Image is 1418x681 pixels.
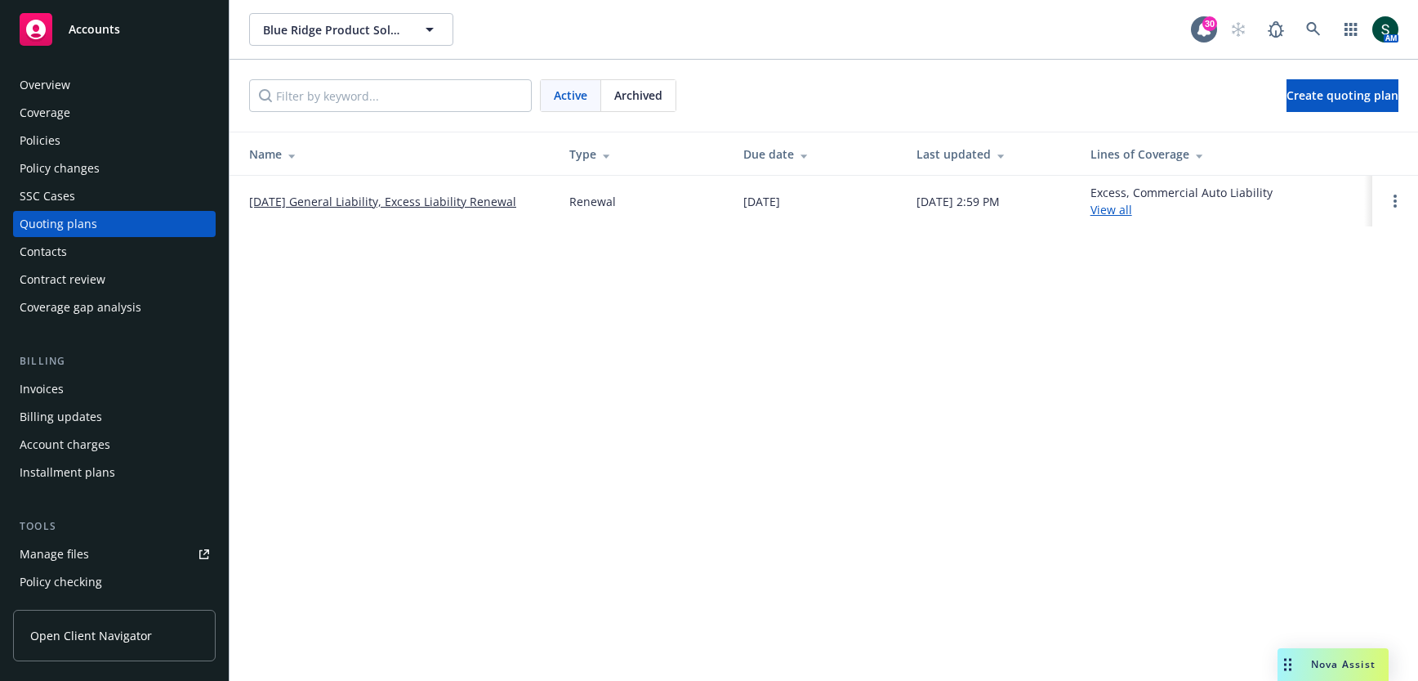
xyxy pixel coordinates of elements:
[20,100,70,126] div: Coverage
[13,211,216,237] a: Quoting plans
[13,72,216,98] a: Overview
[13,155,216,181] a: Policy changes
[249,79,532,112] input: Filter by keyword...
[20,294,141,320] div: Coverage gap analysis
[1385,191,1405,211] a: Open options
[743,193,780,210] div: [DATE]
[1222,13,1255,46] a: Start snowing
[1090,202,1132,217] a: View all
[20,569,102,595] div: Policy checking
[20,211,97,237] div: Quoting plans
[1278,648,1389,681] button: Nova Assist
[13,267,216,293] a: Contract review
[1202,16,1217,31] div: 30
[249,13,453,46] button: Blue Ridge Product Solutions, LLC
[20,155,100,181] div: Policy changes
[249,146,543,163] div: Name
[30,627,152,644] span: Open Client Navigator
[20,72,70,98] div: Overview
[20,432,110,458] div: Account charges
[916,146,1064,163] div: Last updated
[13,376,216,402] a: Invoices
[1260,13,1292,46] a: Report a Bug
[20,183,75,209] div: SSC Cases
[13,432,216,458] a: Account charges
[13,569,216,595] a: Policy checking
[249,193,516,210] a: [DATE] General Liability, Excess Liability Renewal
[20,459,115,486] div: Installment plans
[69,23,120,36] span: Accounts
[569,193,616,210] div: Renewal
[13,353,216,370] div: Billing
[20,128,60,154] div: Policies
[13,459,216,486] a: Installment plans
[1286,87,1398,103] span: Create quoting plan
[1297,13,1330,46] a: Search
[916,193,1000,210] div: [DATE] 2:59 PM
[13,183,216,209] a: SSC Cases
[1090,146,1359,163] div: Lines of Coverage
[1286,79,1398,112] a: Create quoting plan
[614,87,662,104] span: Archived
[20,541,89,567] div: Manage files
[13,541,216,567] a: Manage files
[20,404,102,430] div: Billing updates
[13,518,216,535] div: Tools
[20,376,64,402] div: Invoices
[13,128,216,154] a: Policies
[554,87,587,104] span: Active
[13,404,216,430] a: Billing updates
[569,146,717,163] div: Type
[13,239,216,265] a: Contacts
[13,7,216,52] a: Accounts
[743,146,891,163] div: Due date
[20,267,105,293] div: Contract review
[20,239,67,265] div: Contacts
[1090,184,1273,218] div: Excess, Commercial Auto Liability
[1335,13,1367,46] a: Switch app
[1372,16,1398,43] img: photo
[13,100,216,126] a: Coverage
[1278,648,1298,681] div: Drag to move
[263,21,404,38] span: Blue Ridge Product Solutions, LLC
[1311,657,1376,671] span: Nova Assist
[13,294,216,320] a: Coverage gap analysis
